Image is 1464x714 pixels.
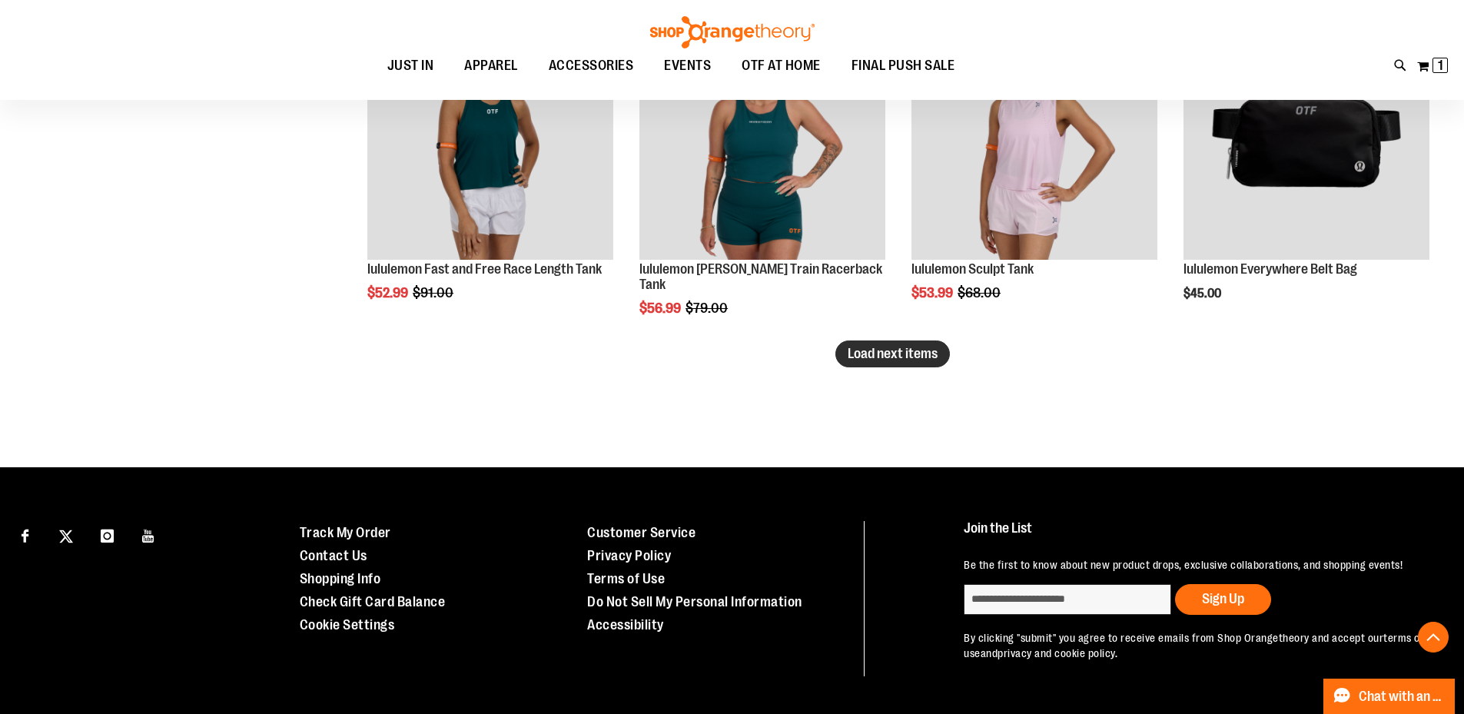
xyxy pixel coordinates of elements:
a: terms of use [964,632,1424,659]
a: lululemon [PERSON_NAME] Train Racerback Tank [639,261,882,292]
span: $79.00 [686,301,730,316]
span: EVENTS [664,48,711,83]
button: Load next items [835,340,950,367]
span: Load next items [848,346,938,361]
span: $45.00 [1183,287,1223,301]
a: Contact Us [300,548,367,563]
a: Main view of 2024 August lululemon Fast and Free Race Length TankSALE [367,15,613,263]
a: Visit our X page [53,521,80,548]
img: lululemon Wunder Train Racerback Tank [639,15,885,261]
a: lululemon Everywhere Belt Bag [1183,15,1429,263]
a: EVENTS [649,48,726,84]
a: Cookie Settings [300,617,395,633]
img: Twitter [59,530,73,543]
span: Sign Up [1202,591,1244,606]
div: product [904,7,1165,340]
button: Sign Up [1175,584,1271,615]
a: APPAREL [449,48,533,83]
a: Visit our Instagram page [94,521,121,548]
span: 1 [1438,58,1443,73]
span: $56.99 [639,301,683,316]
span: $68.00 [958,285,1003,301]
a: Main Image of 1538347SALE [911,15,1157,263]
p: Be the first to know about new product drops, exclusive collaborations, and shopping events! [964,557,1429,573]
a: lululemon Wunder Train Racerback TankSALE [639,15,885,263]
div: product [360,7,621,340]
input: enter email [964,584,1171,615]
img: Main Image of 1538347 [911,15,1157,261]
a: lululemon Fast and Free Race Length Tank [367,261,602,277]
div: product [632,7,893,355]
span: $52.99 [367,285,410,301]
a: JUST IN [372,48,450,84]
img: Main view of 2024 August lululemon Fast and Free Race Length Tank [367,15,613,261]
h4: Join the List [964,521,1429,550]
span: ACCESSORIES [549,48,634,83]
span: FINAL PUSH SALE [852,48,955,83]
a: Check Gift Card Balance [300,594,446,609]
a: Visit our Facebook page [12,521,38,548]
span: APPAREL [464,48,518,83]
span: OTF AT HOME [742,48,821,83]
a: Visit our Youtube page [135,521,162,548]
a: Customer Service [587,525,695,540]
a: OTF AT HOME [726,48,836,84]
a: Shopping Info [300,571,381,586]
a: Privacy Policy [587,548,671,563]
img: Shop Orangetheory [648,16,817,48]
a: Do Not Sell My Personal Information [587,594,802,609]
a: Terms of Use [587,571,665,586]
p: By clicking "submit" you agree to receive emails from Shop Orangetheory and accept our and [964,630,1429,661]
span: $91.00 [413,285,456,301]
a: lululemon Sculpt Tank [911,261,1034,277]
span: Chat with an Expert [1359,689,1446,704]
a: Track My Order [300,525,391,540]
div: product [1176,7,1437,340]
span: JUST IN [387,48,434,83]
a: ACCESSORIES [533,48,649,84]
button: Chat with an Expert [1323,679,1456,714]
button: Back To Top [1418,622,1449,653]
span: $53.99 [911,285,955,301]
a: FINAL PUSH SALE [836,48,971,84]
img: lululemon Everywhere Belt Bag [1183,15,1429,261]
a: privacy and cookie policy. [998,647,1117,659]
a: Accessibility [587,617,664,633]
a: lululemon Everywhere Belt Bag [1183,261,1357,277]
